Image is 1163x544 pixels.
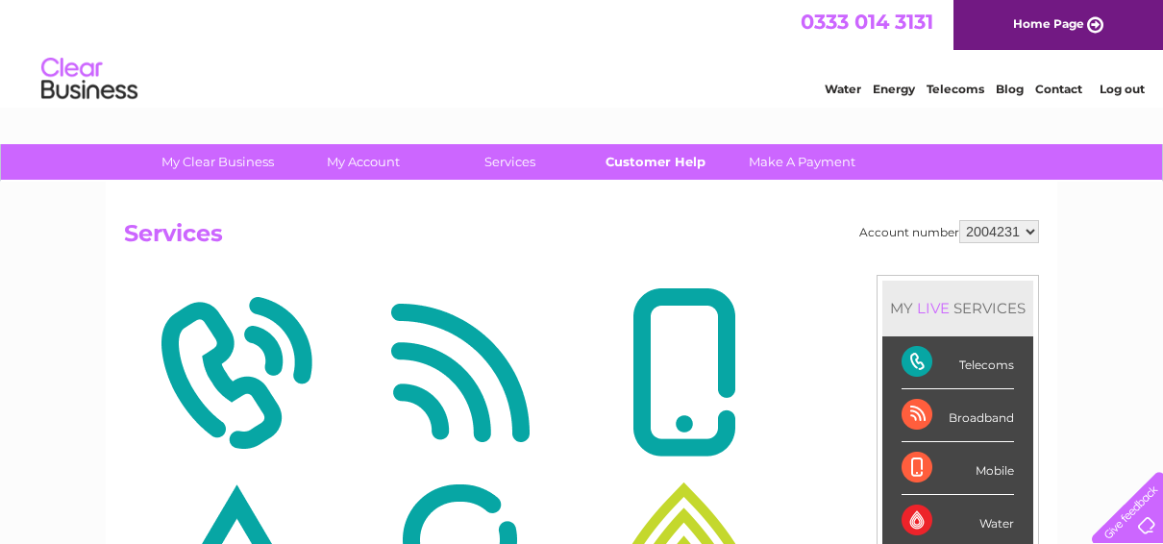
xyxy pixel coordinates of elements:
a: Log out [1100,82,1145,96]
a: Customer Help [577,144,735,180]
img: logo.png [40,50,138,109]
img: Broadband [353,280,567,466]
div: MY SERVICES [882,281,1033,335]
a: My Account [285,144,443,180]
a: Energy [873,82,915,96]
div: Account number [859,220,1039,243]
div: Telecoms [902,336,1014,389]
a: Make A Payment [723,144,881,180]
a: Contact [1035,82,1082,96]
div: LIVE [913,299,953,317]
a: 0333 014 3131 [801,10,933,34]
a: Blog [996,82,1024,96]
a: Telecoms [927,82,984,96]
div: Broadband [902,389,1014,442]
div: Mobile [902,442,1014,495]
div: Clear Business is a trading name of Verastar Limited (registered in [GEOGRAPHIC_DATA] No. 3667643... [5,11,913,93]
img: Telecoms [129,280,343,466]
img: Mobile [577,280,791,466]
a: Services [431,144,589,180]
a: Water [825,82,861,96]
h2: Services [124,220,1039,257]
a: My Clear Business [138,144,297,180]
